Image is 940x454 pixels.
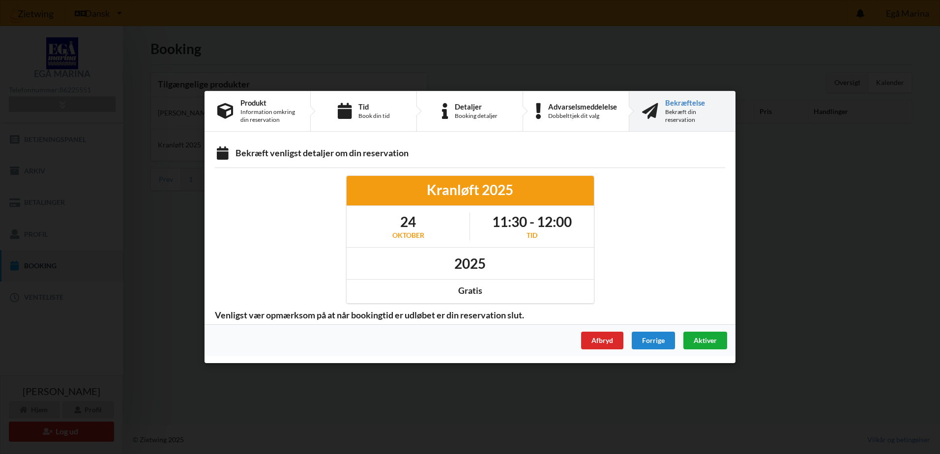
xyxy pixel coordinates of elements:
[665,108,723,124] div: Bekræft din reservation
[455,103,498,111] div: Detaljer
[548,112,617,120] div: Dobbelttjek dit valg
[455,112,498,120] div: Booking detaljer
[632,332,675,349] div: Forrige
[353,285,587,296] div: Gratis
[581,332,623,349] div: Afbryd
[358,112,390,120] div: Book din tid
[548,103,617,111] div: Advarselsmeddelelse
[358,103,390,111] div: Tid
[208,310,531,321] span: Venligst vær opmærksom på at når bookingtid er udløbet er din reservation slut.
[240,99,297,107] div: Produkt
[215,147,725,161] div: Bekræft venligst detaljer om din reservation
[392,213,424,230] h1: 24
[492,213,572,230] h1: 11:30 - 12:00
[454,255,486,272] h1: 2025
[492,230,572,240] div: Tid
[353,181,587,199] div: Kranløft 2025
[665,99,723,107] div: Bekræftelse
[694,336,717,344] span: Aktiver
[392,230,424,240] div: oktober
[240,108,297,124] div: Information omkring din reservation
